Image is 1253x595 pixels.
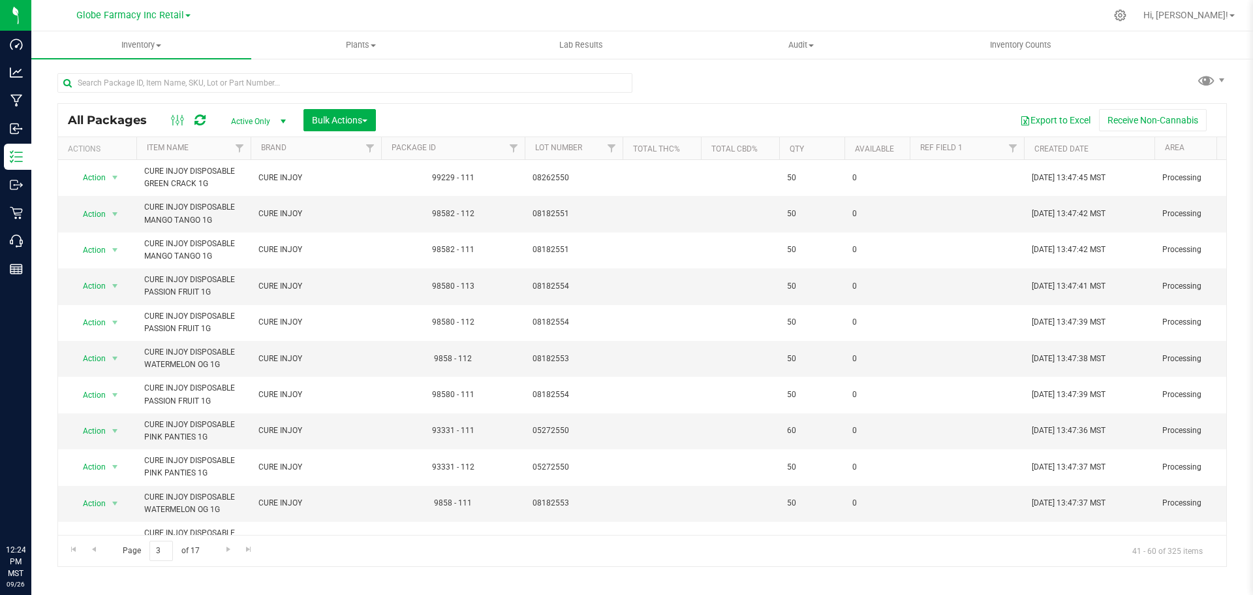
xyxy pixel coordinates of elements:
div: Actions [68,144,131,153]
span: CURE INJOY [258,497,373,509]
inline-svg: Dashboard [10,38,23,51]
span: 50 [787,316,837,329]
inline-svg: Manufacturing [10,94,23,107]
span: 08262550 [533,172,615,184]
span: CURE INJOY [258,425,373,437]
span: Globe Farmacy Inc Retail [76,10,184,21]
span: Page of 17 [112,541,210,561]
span: Bulk Actions [312,115,367,125]
iframe: Resource center [13,490,52,530]
span: 50 [787,353,837,365]
span: 08182551 [533,208,615,220]
a: Go to the last page [240,541,258,558]
span: CURE INJOY DISPOSABLE MANGO TANGO 1G [144,238,243,263]
a: Filter [229,137,251,159]
span: Processing [1162,208,1245,220]
span: 50 [787,244,837,256]
span: Processing [1162,280,1245,293]
span: CURE INJOY DISPOSABLE WATERMELON OG 1G [144,491,243,516]
span: select [107,277,123,295]
a: Go to the next page [219,541,238,558]
span: Processing [1162,425,1245,437]
span: CURE INJOY [258,389,373,401]
span: CURE INJOY DISPOSABLE MANGO TANGO 1G [144,201,243,226]
span: Processing [1162,316,1245,329]
span: 05272550 [533,425,615,437]
a: Created Date [1034,144,1089,153]
a: Brand [261,143,286,152]
span: [DATE] 13:47:41 MST [1032,280,1106,293]
span: Lab Results [542,39,621,51]
inline-svg: Call Center [10,234,23,248]
a: Go to the first page [64,541,83,558]
span: [DATE] 13:47:42 MST [1032,244,1106,256]
span: CURE INJOY [258,316,373,329]
div: 98580 - 112 [379,316,527,329]
span: 08182554 [533,280,615,293]
span: 08182553 [533,353,615,365]
span: 0 [852,389,902,401]
span: Inventory [31,39,251,51]
span: CURE INJOY DISPOSABLE PASSION FRUIT 1G [144,382,243,407]
div: 9858 - 111 [379,497,527,509]
a: Go to the previous page [84,541,103,558]
a: Lot Number [535,143,582,152]
a: Inventory [31,31,251,59]
span: 50 [787,389,837,401]
span: 0 [852,425,902,437]
span: CURE INJOY DISPOSABLE PASSION FRUIT 1G [144,274,243,298]
a: Plants [251,31,471,59]
span: CURE INJOY DISPOSABLE PASSION FRUIT 1G [144,310,243,335]
span: [DATE] 13:47:36 MST [1032,425,1106,437]
span: [DATE] 13:47:37 MST [1032,461,1106,474]
span: select [107,241,123,259]
inline-svg: Retail [10,206,23,219]
span: [DATE] 13:47:37 MST [1032,497,1106,509]
div: 98580 - 111 [379,389,527,401]
span: Action [71,169,106,187]
a: Filter [601,137,623,159]
span: Action [71,422,106,440]
span: 60 [787,425,837,437]
span: select [107,169,123,187]
div: 93331 - 111 [379,425,527,437]
input: 3 [149,541,173,561]
span: Action [71,205,106,223]
span: CURE INJOY [258,172,373,184]
a: Total THC% [633,144,680,153]
span: Action [71,314,106,332]
span: select [107,494,123,513]
span: 50 [787,172,837,184]
span: Action [71,349,106,368]
a: Audit [691,31,911,59]
span: CURE INJOY DISPOSABLE PINK PANTIES 1G [144,455,243,479]
a: Package ID [392,143,436,152]
span: 05272550 [533,461,615,474]
p: 09/26 [6,579,25,589]
span: 0 [852,208,902,220]
span: 0 [852,172,902,184]
span: Processing [1162,461,1245,474]
span: [DATE] 13:47:45 MST [1032,172,1106,184]
div: 99229 - 111 [379,172,527,184]
button: Export to Excel [1012,109,1099,131]
span: 0 [852,497,902,509]
a: Lab Results [471,31,691,59]
inline-svg: Analytics [10,66,23,79]
div: 93331 - 112 [379,461,527,474]
a: Filter [1002,137,1024,159]
span: Audit [692,39,910,51]
span: 50 [787,280,837,293]
span: Processing [1162,497,1245,509]
inline-svg: Outbound [10,178,23,191]
span: select [107,422,123,440]
span: Processing [1162,389,1245,401]
span: [DATE] 13:47:38 MST [1032,353,1106,365]
span: Action [71,277,106,295]
span: 50 [787,497,837,509]
a: Filter [360,137,381,159]
span: Processing [1162,172,1245,184]
span: [DATE] 13:47:39 MST [1032,316,1106,329]
a: Filter [503,137,525,159]
span: [DATE] 13:47:42 MST [1032,208,1106,220]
